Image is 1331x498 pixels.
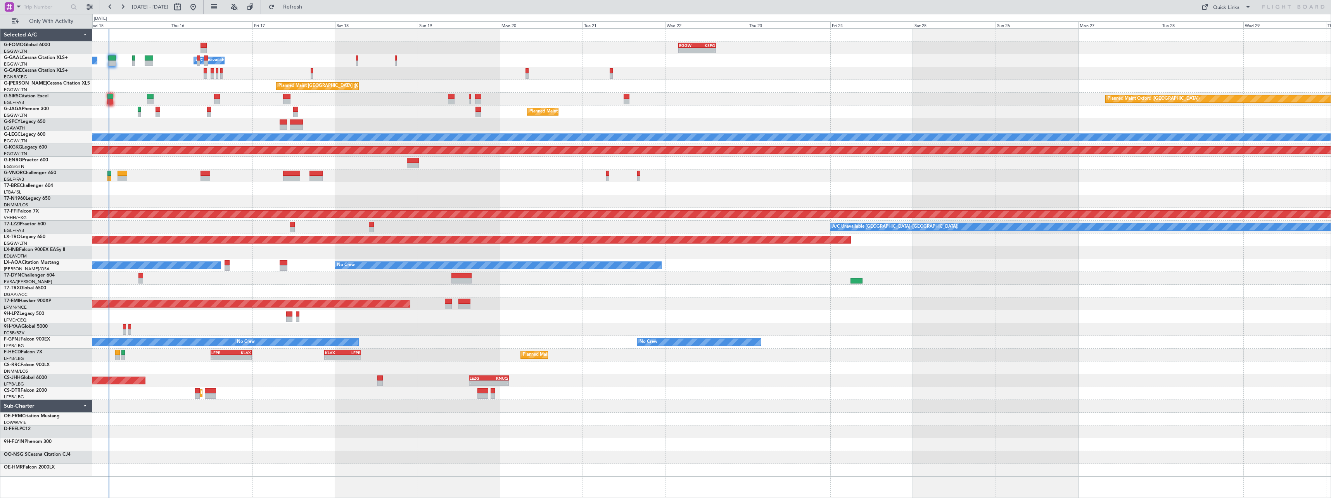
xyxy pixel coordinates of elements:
a: EGGW/LTN [4,240,27,246]
span: G-KGKG [4,145,22,150]
a: G-GAALCessna Citation XLS+ [4,55,68,60]
a: G-VNORChallenger 650 [4,171,56,175]
a: G-SIRSCitation Excel [4,94,48,99]
div: Wed 15 [87,21,170,28]
a: G-LEGCLegacy 600 [4,132,45,137]
span: OO-NSG S [4,452,28,457]
div: KNUQ [489,376,508,380]
span: T7-EMI [4,299,19,303]
div: No Crew [237,336,255,348]
a: CS-JHHGlobal 6000 [4,375,47,380]
a: OE-FRMCitation Mustang [4,414,60,418]
div: - [470,381,489,386]
span: G-GAAL [4,55,22,60]
div: LFPB [343,350,361,355]
span: G-[PERSON_NAME] [4,81,47,86]
a: LOWW/VIE [4,420,26,425]
span: T7-LZZI [4,222,20,227]
div: Wed 22 [665,21,748,28]
a: G-[PERSON_NAME]Cessna Citation XLS [4,81,90,86]
a: EGGW/LTN [4,138,27,144]
input: Trip Number [24,1,68,13]
div: Tue 28 [1161,21,1243,28]
button: Only With Activity [9,15,84,28]
span: 9H-YAA [4,324,21,329]
div: No Crew [337,259,355,271]
a: T7-DYNChallenger 604 [4,273,55,278]
a: FCBB/BZV [4,330,24,336]
span: OE-HMR [4,465,23,470]
a: G-FOMOGlobal 6000 [4,43,50,47]
a: OE-HMRFalcon 2000LX [4,465,55,470]
a: LFPB/LBG [4,394,24,400]
a: EDLW/DTM [4,253,27,259]
div: Sun 19 [418,21,500,28]
span: F-HECD [4,350,21,354]
a: G-GARECessna Citation XLS+ [4,68,68,73]
div: Quick Links [1213,4,1239,12]
span: Refresh [277,4,309,10]
span: LX-INB [4,247,19,252]
a: CS-DTRFalcon 2000 [4,388,47,393]
a: LX-AOACitation Mustang [4,260,59,265]
span: [DATE] - [DATE] [132,3,168,10]
a: EGGW/LTN [4,61,27,67]
span: CS-JHH [4,375,21,380]
div: - [231,355,251,360]
a: LX-INBFalcon 900EX EASy II [4,247,65,252]
a: G-SPCYLegacy 650 [4,119,45,124]
div: Planned Maint [GEOGRAPHIC_DATA] ([GEOGRAPHIC_DATA]) [529,106,652,118]
div: Wed 29 [1243,21,1326,28]
a: EGLF/FAB [4,176,24,182]
div: - [679,48,697,53]
div: KSFO [697,43,715,48]
a: LFMN/NCE [4,304,27,310]
a: EGGW/LTN [4,48,27,54]
div: - [489,381,508,386]
a: 9H-YAAGlobal 5000 [4,324,48,329]
span: T7-BRE [4,183,20,188]
a: T7-EMIHawker 900XP [4,299,51,303]
a: G-JAGAPhenom 300 [4,107,49,111]
span: G-LEGC [4,132,21,137]
span: CS-RRC [4,363,21,367]
div: - [343,355,361,360]
span: T7-TRX [4,286,20,290]
a: LFPB/LBG [4,343,24,349]
div: - [697,48,715,53]
span: LX-AOA [4,260,22,265]
div: Planned Maint Sofia [201,387,240,399]
a: T7-TRXGlobal 6500 [4,286,46,290]
span: F-GPNJ [4,337,21,342]
div: Fri 24 [830,21,913,28]
a: LFPB/LBG [4,356,24,361]
span: LX-TRO [4,235,21,239]
div: Sat 25 [913,21,996,28]
a: G-KGKGLegacy 600 [4,145,47,150]
div: KLAX [325,350,343,355]
a: DNMM/LOS [4,368,28,374]
span: 9H-FLYIN [4,439,24,444]
span: CS-DTR [4,388,21,393]
a: T7-LZZIPraetor 600 [4,222,46,227]
div: LFPB [211,350,231,355]
a: LFMD/CEQ [4,317,26,323]
span: D-FEEL [4,427,19,431]
span: Only With Activity [20,19,82,24]
span: G-JAGA [4,107,22,111]
div: Tue 21 [583,21,665,28]
a: F-HECDFalcon 7X [4,350,42,354]
div: [DATE] [94,16,107,22]
a: EGGW/LTN [4,87,27,93]
a: 9H-LPZLegacy 500 [4,311,44,316]
div: - [211,355,231,360]
a: DGAA/ACC [4,292,28,297]
span: T7-DYN [4,273,21,278]
a: LX-TROLegacy 650 [4,235,45,239]
a: EGSS/STN [4,164,24,169]
a: EVRA/[PERSON_NAME] [4,279,52,285]
div: KLAX [231,350,251,355]
a: T7-FFIFalcon 7X [4,209,39,214]
span: 9H-LPZ [4,311,19,316]
a: T7-N1960Legacy 650 [4,196,50,201]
